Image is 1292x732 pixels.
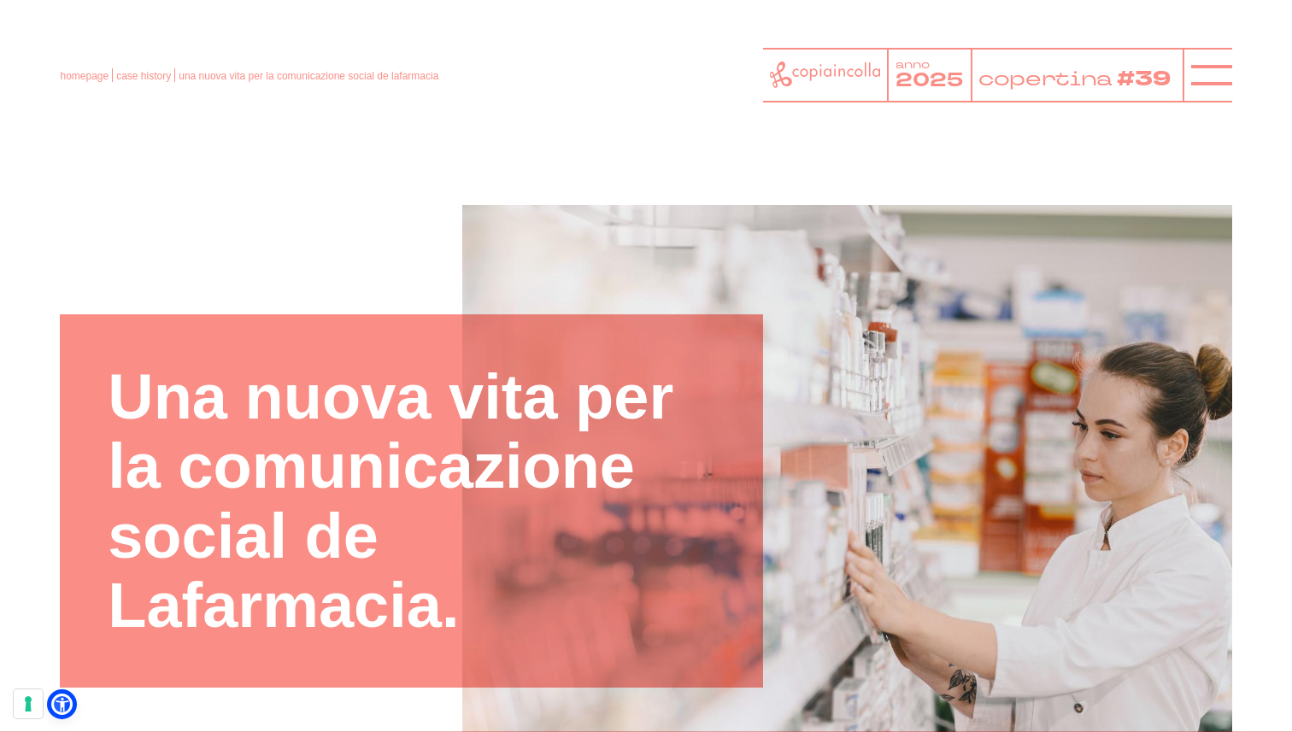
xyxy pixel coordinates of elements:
button: Le tue preferenze relative al consenso per le tecnologie di tracciamento [14,689,43,718]
span: una nuova vita per la comunicazione social de lafarmacia [179,70,438,82]
a: homepage [60,70,109,82]
tspan: 2025 [896,67,963,93]
h1: Una nuova vita per la comunicazione social de Lafarmacia. [108,362,715,641]
tspan: #39 [1119,64,1175,94]
tspan: copertina [978,65,1115,91]
a: case history [116,70,171,82]
tspan: anno [896,58,930,73]
a: Open Accessibility Menu [51,694,73,715]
